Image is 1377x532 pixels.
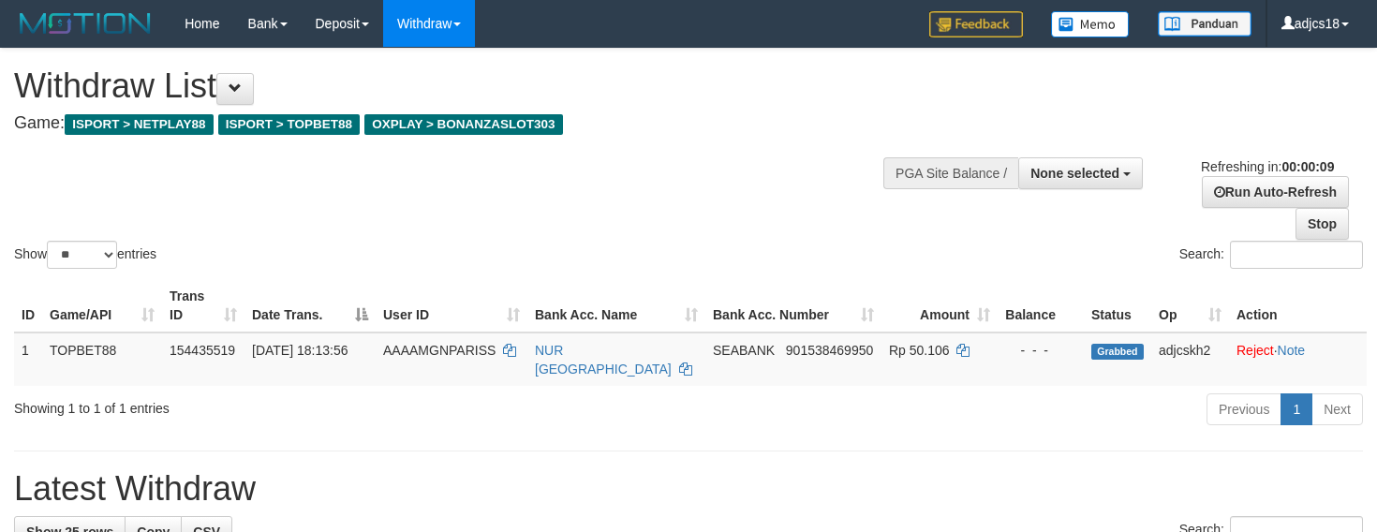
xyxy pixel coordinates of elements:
span: 154435519 [170,343,235,358]
img: panduan.png [1158,11,1251,37]
div: - - - [1005,341,1076,360]
th: Trans ID: activate to sort column ascending [162,279,244,332]
th: ID [14,279,42,332]
a: Next [1311,393,1363,425]
span: AAAAMGNPARISS [383,343,496,358]
th: User ID: activate to sort column ascending [376,279,527,332]
th: Bank Acc. Number: activate to sort column ascending [705,279,881,332]
th: Action [1229,279,1367,332]
img: Button%20Memo.svg [1051,11,1130,37]
label: Show entries [14,241,156,269]
a: Previous [1207,393,1281,425]
img: MOTION_logo.png [14,9,156,37]
a: 1 [1281,393,1312,425]
span: None selected [1030,166,1119,181]
td: TOPBET88 [42,332,162,386]
td: · [1229,332,1367,386]
h4: Game: [14,114,899,133]
th: Op: activate to sort column ascending [1151,279,1229,332]
th: Bank Acc. Name: activate to sort column ascending [527,279,705,332]
a: Run Auto-Refresh [1202,176,1349,208]
h1: Withdraw List [14,67,899,105]
strong: 00:00:09 [1281,159,1334,174]
input: Search: [1230,241,1363,269]
span: ISPORT > TOPBET88 [218,114,360,135]
th: Status [1084,279,1151,332]
div: PGA Site Balance / [883,157,1018,189]
span: SEABANK [713,343,775,358]
a: Reject [1236,343,1274,358]
select: Showentries [47,241,117,269]
img: Feedback.jpg [929,11,1023,37]
a: Stop [1296,208,1349,240]
span: Grabbed [1091,344,1144,360]
span: Copy 901538469950 to clipboard [786,343,873,358]
span: OXPLAY > BONANZASLOT303 [364,114,563,135]
td: adjcskh2 [1151,332,1229,386]
th: Game/API: activate to sort column ascending [42,279,162,332]
a: NUR [GEOGRAPHIC_DATA] [535,343,672,377]
span: Refreshing in: [1201,159,1334,174]
th: Amount: activate to sort column ascending [881,279,998,332]
span: Rp 50.106 [889,343,950,358]
td: 1 [14,332,42,386]
a: Note [1278,343,1306,358]
div: Showing 1 to 1 of 1 entries [14,392,560,418]
span: [DATE] 18:13:56 [252,343,348,358]
th: Date Trans.: activate to sort column descending [244,279,376,332]
span: ISPORT > NETPLAY88 [65,114,214,135]
label: Search: [1179,241,1363,269]
th: Balance [998,279,1084,332]
button: None selected [1018,157,1143,189]
h1: Latest Withdraw [14,470,1363,508]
